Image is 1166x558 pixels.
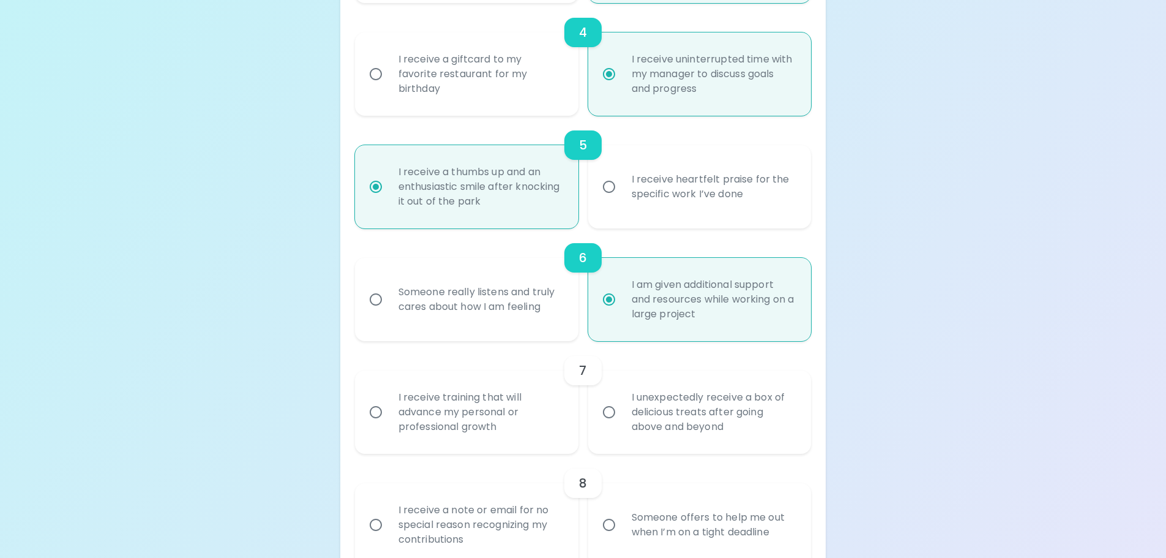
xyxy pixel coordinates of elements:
[622,37,805,111] div: I receive uninterrupted time with my manager to discuss goals and progress
[579,473,587,493] h6: 8
[622,157,805,216] div: I receive heartfelt praise for the specific work I’ve done
[355,341,812,454] div: choice-group-check
[579,248,587,268] h6: 6
[622,375,805,449] div: I unexpectedly receive a box of delicious treats after going above and beyond
[389,270,572,329] div: Someone really listens and truly cares about how I am feeling
[579,361,586,380] h6: 7
[355,116,812,228] div: choice-group-check
[389,150,572,224] div: I receive a thumbs up and an enthusiastic smile after knocking it out of the park
[622,496,805,554] div: Someone offers to help me out when I’m on a tight deadline
[389,375,572,449] div: I receive training that will advance my personal or professional growth
[355,228,812,341] div: choice-group-check
[355,3,812,116] div: choice-group-check
[579,135,587,155] h6: 5
[622,263,805,336] div: I am given additional support and resources while working on a large project
[389,37,572,111] div: I receive a giftcard to my favorite restaurant for my birthday
[579,23,587,42] h6: 4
